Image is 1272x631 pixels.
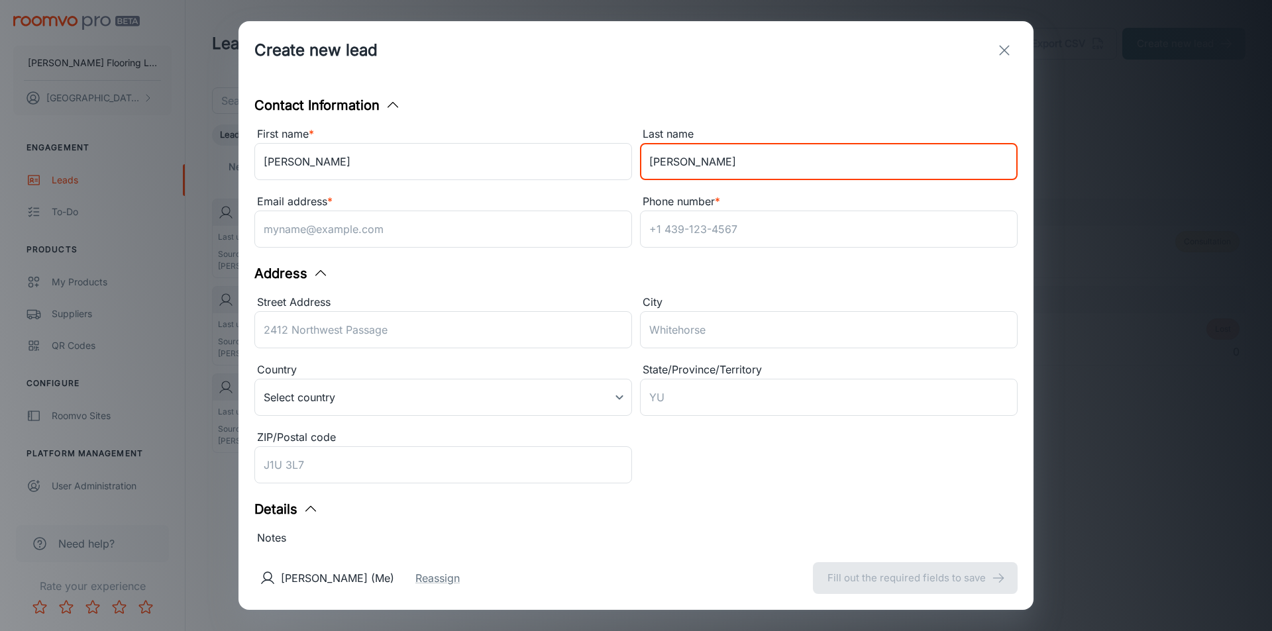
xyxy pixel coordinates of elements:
[254,311,632,348] input: 2412 Northwest Passage
[254,446,632,483] input: J1U 3L7
[254,211,632,248] input: myname@example.com
[640,294,1018,311] div: City
[415,570,460,586] button: Reassign
[254,38,378,62] h1: Create new lead
[254,95,401,115] button: Contact Information
[254,429,632,446] div: ZIP/Postal code
[254,530,1018,547] div: Notes
[640,126,1018,143] div: Last name
[640,143,1018,180] input: Doe
[254,264,329,283] button: Address
[254,379,632,416] div: Select country
[254,126,632,143] div: First name
[281,570,394,586] p: [PERSON_NAME] (Me)
[640,311,1018,348] input: Whitehorse
[254,143,632,180] input: John
[640,211,1018,248] input: +1 439-123-4567
[254,362,632,379] div: Country
[254,193,632,211] div: Email address
[254,499,319,519] button: Details
[991,37,1018,64] button: exit
[254,294,632,311] div: Street Address
[640,362,1018,379] div: State/Province/Territory
[640,193,1018,211] div: Phone number
[640,379,1018,416] input: YU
